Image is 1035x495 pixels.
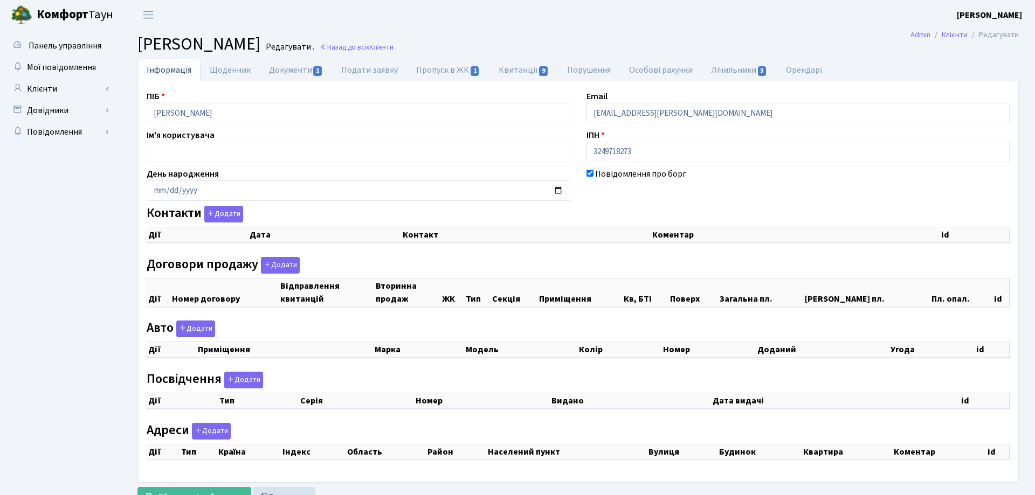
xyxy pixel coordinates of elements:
[204,206,243,222] button: Контакти
[260,59,332,81] a: Документи
[777,59,831,81] a: Орендарі
[491,278,538,306] th: Секція
[465,278,492,306] th: Тип
[712,393,961,408] th: Дата видачі
[5,121,113,143] a: Повідомлення
[29,40,101,52] span: Панель управління
[147,423,231,440] label: Адреси
[986,444,1009,459] th: id
[147,206,243,222] label: Контакти
[595,168,686,180] label: Повідомлення про борг
[756,342,889,358] th: Доданий
[11,4,32,26] img: logo.png
[407,59,489,81] a: Пропуск в ЖК
[299,393,415,408] th: Серія
[174,319,215,338] a: Додати
[719,278,804,306] th: Загальна пл.
[586,129,605,142] label: ІПН
[249,227,402,243] th: Дата
[374,342,465,358] th: Марка
[586,90,608,103] label: Email
[802,444,893,459] th: Квартира
[539,66,548,76] span: 9
[192,423,231,440] button: Адреси
[558,59,620,81] a: Порушення
[930,278,993,306] th: Пл. опал.
[147,257,300,274] label: Договори продажу
[489,59,558,81] a: Квитанції
[5,35,113,57] a: Панель управління
[137,59,201,81] a: Інформація
[957,9,1022,21] b: [PERSON_NAME]
[218,393,299,408] th: Тип
[147,372,263,388] label: Посвідчення
[369,42,394,52] span: Клієнти
[415,393,550,408] th: Номер
[147,90,165,103] label: ПІБ
[651,227,940,243] th: Коментар
[960,393,1009,408] th: id
[804,278,930,306] th: [PERSON_NAME] пл.
[37,6,113,24] span: Таун
[147,129,215,142] label: Ім'я користувача
[620,59,702,81] a: Особові рахунки
[176,320,215,337] button: Авто
[202,204,243,223] a: Додати
[975,342,1009,358] th: id
[264,42,314,52] small: Редагувати .
[402,227,651,243] th: Контакт
[968,29,1019,41] li: Редагувати
[147,444,180,459] th: Дії
[957,9,1022,22] a: [PERSON_NAME]
[647,444,719,459] th: Вулиця
[217,444,281,459] th: Країна
[147,393,219,408] th: Дії
[197,342,374,358] th: Приміщення
[718,444,802,459] th: Будинок
[279,278,375,306] th: Відправлення квитанцій
[224,372,263,388] button: Посвідчення
[320,42,394,52] a: Назад до всіхКлієнти
[538,278,622,306] th: Приміщення
[147,227,249,243] th: Дії
[5,57,113,78] a: Мої повідомлення
[702,59,776,81] a: Лічильники
[910,29,930,40] a: Admin
[894,24,1035,46] nav: breadcrumb
[669,278,718,306] th: Поверх
[471,66,479,76] span: 1
[758,66,767,76] span: 3
[201,59,260,81] a: Щоденник
[171,278,279,306] th: Номер договору
[5,78,113,100] a: Клієнти
[261,257,300,274] button: Договори продажу
[222,369,263,388] a: Додати
[942,29,968,40] a: Клієнти
[27,61,96,73] span: Мої повідомлення
[135,6,162,24] button: Переключити навігацію
[993,278,1009,306] th: id
[37,6,88,23] b: Комфорт
[147,342,197,358] th: Дії
[258,255,300,274] a: Додати
[137,32,260,57] span: [PERSON_NAME]
[180,444,217,459] th: Тип
[893,444,987,459] th: Коментар
[889,342,975,358] th: Угода
[940,227,1010,243] th: id
[487,444,647,459] th: Населений пункт
[465,342,578,358] th: Модель
[5,100,113,121] a: Довідники
[375,278,441,306] th: Вторинна продаж
[623,278,670,306] th: Кв, БТІ
[147,278,171,306] th: Дії
[662,342,756,358] th: Номер
[189,421,231,440] a: Додати
[441,278,464,306] th: ЖК
[550,393,712,408] th: Видано
[147,320,215,337] label: Авто
[346,444,426,459] th: Область
[313,66,322,76] span: 1
[578,342,662,358] th: Колір
[426,444,487,459] th: Район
